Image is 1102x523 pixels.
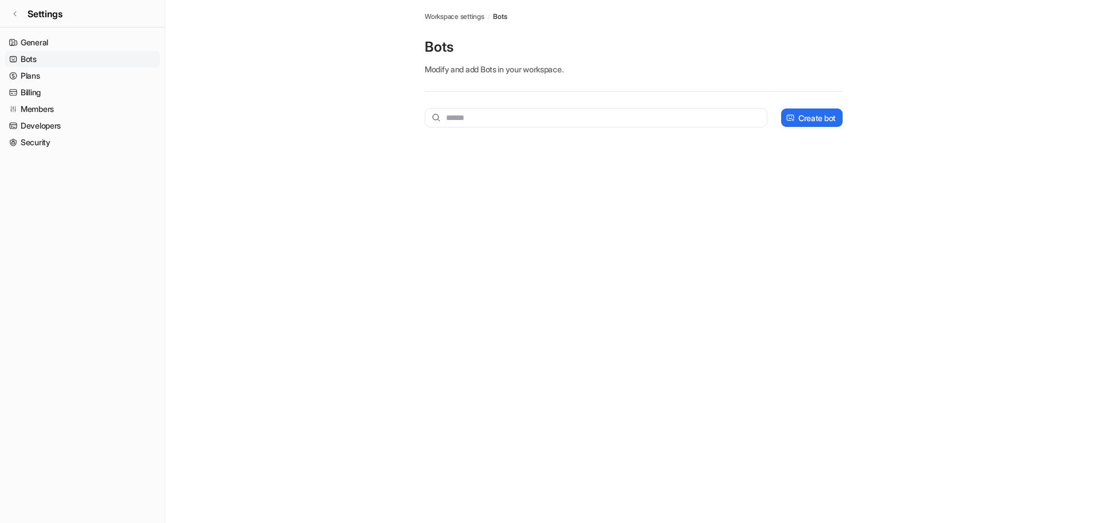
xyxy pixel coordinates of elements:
[28,7,63,21] span: Settings
[5,68,160,84] a: Plans
[5,34,160,51] a: General
[5,134,160,150] a: Security
[425,11,484,22] a: Workspace settings
[786,114,795,122] img: create
[5,118,160,134] a: Developers
[493,11,507,22] a: Bots
[5,84,160,100] a: Billing
[798,112,836,124] p: Create bot
[5,51,160,67] a: Bots
[488,11,490,22] span: /
[425,38,843,56] p: Bots
[781,109,843,127] button: Create bot
[425,63,843,75] p: Modify and add Bots in your workspace.
[5,101,160,117] a: Members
